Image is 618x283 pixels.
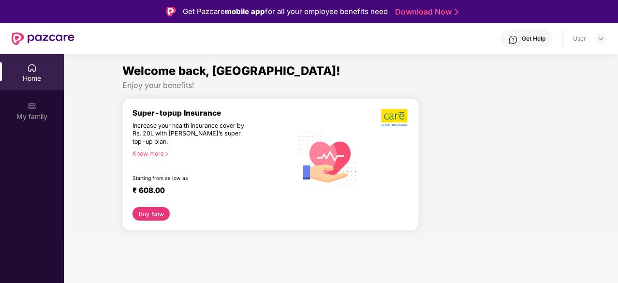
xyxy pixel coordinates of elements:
strong: mobile app [225,7,265,16]
div: Get Pazcare for all your employee benefits need [183,6,388,17]
a: Download Now [395,7,456,17]
div: ₹ 608.00 [132,186,284,197]
div: Increase your health insurance cover by Rs. 20L with [PERSON_NAME]’s super top-up plan. [132,122,252,146]
span: right [164,151,169,157]
img: Stroke [455,7,458,17]
div: User [573,35,586,43]
img: svg+xml;base64,PHN2ZyBpZD0iRHJvcGRvd24tMzJ4MzIiIHhtbG5zPSJodHRwOi8vd3d3LnczLm9yZy8yMDAwL3N2ZyIgd2... [597,35,604,43]
img: b5dec4f62d2307b9de63beb79f102df3.png [381,108,409,127]
img: svg+xml;base64,PHN2ZyBpZD0iSGVscC0zMngzMiIgeG1sbnM9Imh0dHA6Ly93d3cudzMub3JnLzIwMDAvc3ZnIiB3aWR0aD... [508,35,518,45]
span: Welcome back, [GEOGRAPHIC_DATA]! [122,64,340,78]
img: New Pazcare Logo [12,32,74,45]
div: Enjoy your benefits! [122,80,559,90]
div: Starting from as low as [132,175,252,182]
img: svg+xml;base64,PHN2ZyBpZD0iSG9tZSIgeG1sbnM9Imh0dHA6Ly93d3cudzMub3JnLzIwMDAvc3ZnIiB3aWR0aD0iMjAiIG... [27,63,37,73]
div: Get Help [522,35,545,43]
img: svg+xml;base64,PHN2ZyB4bWxucz0iaHR0cDovL3d3dy53My5vcmcvMjAwMC9zdmciIHhtbG5zOnhsaW5rPSJodHRwOi8vd3... [294,122,363,193]
img: svg+xml;base64,PHN2ZyB3aWR0aD0iMjAiIGhlaWdodD0iMjAiIHZpZXdCb3g9IjAgMCAyMCAyMCIgZmlsbD0ibm9uZSIgeG... [27,101,37,111]
button: Buy Now [132,207,170,221]
img: Logo [166,7,176,16]
div: Super-topup Insurance [132,108,294,118]
div: Know more [132,150,288,157]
